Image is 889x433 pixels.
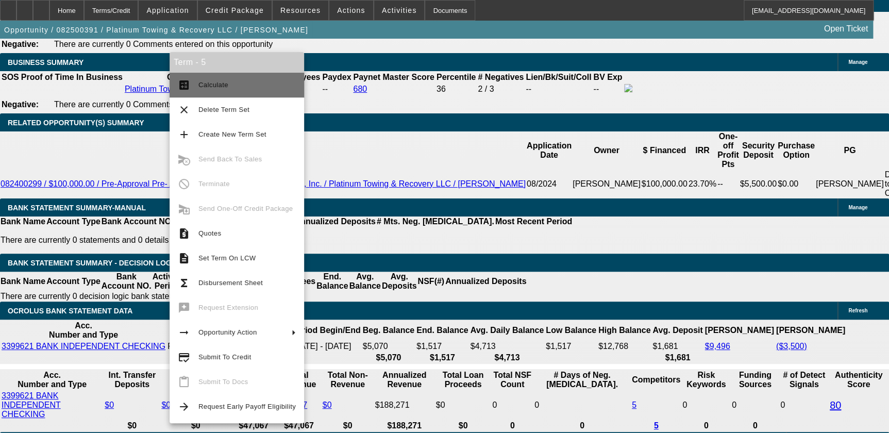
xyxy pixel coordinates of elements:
th: Int. Transfer Withdrawals [161,370,230,390]
img: facebook-icon.png [624,84,632,92]
td: 0 [731,391,779,420]
th: [PERSON_NAME] [776,321,846,340]
td: -- [593,84,623,95]
th: End. Balance [416,321,468,340]
th: Avg. Deposit [652,321,703,340]
span: BUSINESS SUMMARY [8,58,83,66]
th: High Balance [598,321,651,340]
td: $0 [435,391,491,420]
th: Purchase Option [777,131,815,170]
span: Manage [848,205,867,210]
td: $0.00 [777,170,815,198]
th: $47,067 [231,421,276,431]
th: # of Detect Signals [780,370,828,390]
th: Beg. Balance [362,321,415,340]
td: $12,768 [598,341,651,352]
span: Credit Package [206,6,264,14]
span: Bank Statement Summary - Decision Logic [8,259,179,267]
th: $5,070 [362,353,415,363]
div: $188,271 [375,401,434,410]
td: 0 [492,391,533,420]
span: BANK STATEMENT SUMMARY-MANUAL [8,204,146,212]
a: $0 [323,401,332,409]
th: End. Balance [316,272,348,291]
th: Application Date [526,131,572,170]
th: $0 [435,421,491,431]
span: There are currently 0 Comments entered on this opportunity [54,100,273,109]
td: $1,681 [652,341,703,352]
th: Total Loan Proceeds [435,370,491,390]
a: Open Ticket [820,20,872,38]
th: [PERSON_NAME] [704,321,774,340]
b: Lien/Bk/Suit/Coll [526,73,591,81]
button: Activities [374,1,425,20]
th: $4,713 [470,353,545,363]
span: Application [146,6,189,14]
a: 082400299 / $100,000.00 / Pre-Approval Pre- Approval / [PERSON_NAME] Motors, Inc. / Platinum Towi... [1,179,526,188]
span: Submit To Credit [198,353,251,361]
span: Activities [382,6,417,14]
th: # Days of Neg. [MEDICAL_DATA]. [534,370,630,390]
span: Resources [280,6,321,14]
span: Refresh [848,308,867,313]
td: $4,713 [470,341,545,352]
th: IRR [688,131,717,170]
td: $1,517 [416,341,468,352]
th: Acc. Number and Type [1,370,103,390]
td: [PERSON_NAME] [815,170,884,198]
a: 5 [654,421,659,430]
span: Manage [848,59,867,65]
th: One-off Profit Pts [717,131,740,170]
span: Opportunity Action [198,328,257,336]
th: Proof of Time In Business [21,72,123,82]
th: Fees [296,272,316,291]
span: Actions [337,6,365,14]
th: Sum of the Total NSF Count and Total Overdraft Fee Count from Ocrolus [492,370,533,390]
span: There are currently 0 Comments entered on this opportunity [54,40,273,48]
b: Percentile [437,73,476,81]
a: $0 [105,401,114,409]
th: Annualized Revenue [375,370,434,390]
th: Total Non-Revenue [322,370,374,390]
th: Risk Keywords [682,370,730,390]
div: Term - 5 [170,52,304,73]
b: Negative: [2,40,39,48]
div: 2 / 3 [478,85,524,94]
mat-icon: arrow_right_alt [178,326,190,339]
span: OCROLUS BANK STATEMENT DATA [8,307,132,315]
a: 5 [632,401,636,409]
th: Low Balance [545,321,597,340]
th: Activity Period [152,272,183,291]
th: Period Begin/End [291,321,361,340]
td: -- [322,84,351,95]
th: Owner [572,131,641,170]
a: 3399621 BANK INDEPENDENT CHECKING [2,342,165,351]
span: Opportunity / 082500391 / Platinum Towing & Recovery LLC / [PERSON_NAME] [4,26,308,34]
div: 36 [437,85,476,94]
button: Credit Package [198,1,272,20]
span: Quotes [198,229,221,237]
td: [PERSON_NAME] [572,170,641,198]
span: Disbursement Sheet [198,279,263,287]
th: Funding Sources [731,370,779,390]
th: 0 [534,421,630,431]
th: Authenticity Score [829,370,888,390]
td: $5,500.00 [740,170,777,198]
td: $1,517 [545,341,597,352]
mat-icon: calculate [178,79,190,91]
td: Platinum Towing & Recovery LLC [167,341,290,352]
span: Set Term On LCW [198,254,256,262]
mat-icon: clear [178,104,190,116]
th: Bank Account NO. [101,272,152,291]
th: $0 [322,421,374,431]
th: Account Type [46,272,101,291]
mat-icon: request_quote [178,227,190,240]
b: BV Exp [593,73,622,81]
th: $0 [104,421,160,431]
td: 23.70% [688,170,717,198]
a: $0 [161,401,171,409]
th: Annualized Deposits [294,216,376,227]
td: 0 [682,391,730,420]
th: Acc. Number and Type [1,321,166,340]
th: Int. Transfer Deposits [104,370,160,390]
